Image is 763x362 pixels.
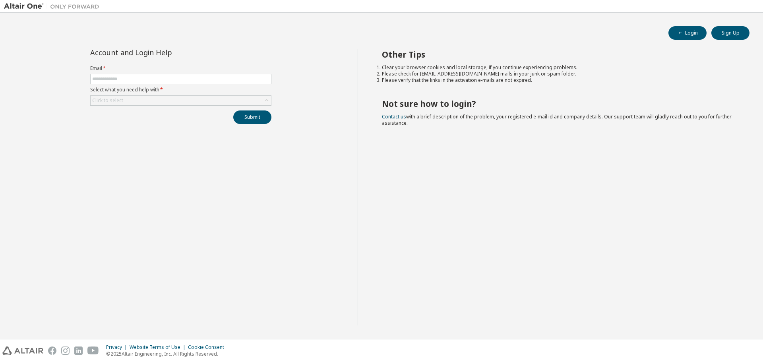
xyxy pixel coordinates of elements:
button: Sign Up [711,26,749,40]
button: Submit [233,110,271,124]
button: Login [668,26,707,40]
img: youtube.svg [87,347,99,355]
span: with a brief description of the problem, your registered e-mail id and company details. Our suppo... [382,113,732,126]
img: Altair One [4,2,103,10]
div: Website Terms of Use [130,344,188,350]
div: Account and Login Help [90,49,235,56]
li: Please verify that the links in the activation e-mails are not expired. [382,77,736,83]
p: © 2025 Altair Engineering, Inc. All Rights Reserved. [106,350,229,357]
img: linkedin.svg [74,347,83,355]
div: Click to select [92,97,123,104]
img: altair_logo.svg [2,347,43,355]
h2: Not sure how to login? [382,99,736,109]
label: Email [90,65,271,72]
h2: Other Tips [382,49,736,60]
div: Cookie Consent [188,344,229,350]
a: Contact us [382,113,406,120]
label: Select what you need help with [90,87,271,93]
li: Clear your browser cookies and local storage, if you continue experiencing problems. [382,64,736,71]
div: Click to select [91,96,271,105]
img: facebook.svg [48,347,56,355]
img: instagram.svg [61,347,70,355]
li: Please check for [EMAIL_ADDRESS][DOMAIN_NAME] mails in your junk or spam folder. [382,71,736,77]
div: Privacy [106,344,130,350]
